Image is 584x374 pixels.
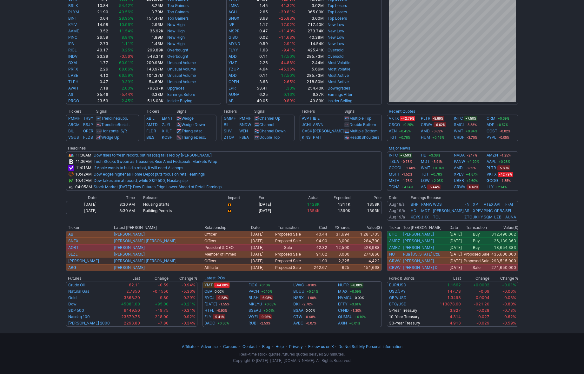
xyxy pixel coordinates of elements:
a: XP [473,202,478,207]
a: BACC [204,320,215,326]
a: Oversold [328,48,343,52]
a: BILS [146,135,155,140]
a: Upgrades [167,86,184,90]
a: ARCM [68,122,80,127]
a: Affiliate [182,344,196,349]
a: AGH [229,10,237,14]
td: 1.45 [249,3,269,9]
a: Top Gainers [167,3,189,8]
a: DKI [293,301,300,307]
a: [PERSON_NAME] [433,208,464,213]
a: Most Volatile [328,60,350,65]
td: 2.65 [249,9,269,15]
a: Double Top [259,135,280,140]
a: [PERSON_NAME] [403,232,434,237]
a: LOW [421,177,429,184]
td: 14.98 [89,22,109,28]
a: AMD [454,165,463,171]
a: ZJYL [162,122,171,127]
a: TSLA [389,158,399,165]
a: TOL [433,215,441,219]
a: BHP [411,202,419,207]
td: 36.92K [134,28,163,34]
a: AS [464,208,469,213]
td: 3.02M [295,3,324,9]
a: NU [389,252,395,257]
a: [PERSON_NAME] [PERSON_NAME] [114,258,176,263]
span: 28.95% [119,16,133,21]
a: KINS [302,135,311,140]
a: PMT [313,135,322,140]
span: Trendline [101,122,118,127]
a: WMT [421,165,430,171]
a: KCSH [162,135,173,140]
td: 3.68 [249,15,269,22]
span: -30.81% [279,10,295,14]
a: Privacy [289,344,303,349]
a: CRM [487,115,495,122]
a: LZB [494,215,501,219]
a: BIL [224,122,229,127]
a: Channel Up [259,116,280,121]
a: Top Gainers [167,10,189,14]
a: CFND [338,307,349,314]
a: AXIN [338,320,347,326]
a: Careers [223,344,237,349]
a: ADD [229,54,237,59]
a: Tech Stocks Swoon as Treasuries Rise Amid Fedspeak: Markets Wrap [94,159,217,164]
a: PRFX [68,67,78,71]
a: [PERSON_NAME] [403,245,434,250]
a: [PERSON_NAME] [114,252,145,257]
a: LLY [487,184,494,190]
a: HTFL [204,307,214,314]
a: Major News [389,146,410,150]
a: BIL [68,129,74,133]
a: FLDR [146,129,156,133]
a: S&P 500 [68,308,84,313]
a: PRGO [68,98,79,103]
td: 21.90 [89,9,109,15]
span: 11.54% [119,29,133,33]
span: 10.96% [119,22,133,27]
a: Top Gainers [167,16,189,21]
a: SSEAU [249,307,261,314]
a: LASE [68,73,78,78]
a: ZTOP [224,135,234,140]
a: ZTO [464,215,472,219]
a: KEYS [411,215,421,219]
a: Help [275,344,284,349]
a: RYOJ [204,295,215,301]
a: Nasdaq 100 [68,314,90,319]
a: EPR [229,86,236,90]
a: IBIE [313,116,320,121]
a: Multiple Bottom [349,129,377,133]
a: SMCI [454,122,464,128]
a: SQM [484,215,493,219]
td: 0.64 [89,15,109,22]
a: AORT [68,245,79,250]
a: BSJP [83,122,93,127]
a: New Low [328,35,344,40]
a: TriangleDesc. [182,135,206,140]
a: MIAX [338,288,348,295]
span: -17.02% [279,22,295,27]
a: Unusual Volume [167,73,196,78]
a: AMZN [487,152,498,158]
a: Double Bottom [349,122,376,127]
a: [PERSON_NAME] [403,258,434,264]
a: New Low [328,22,344,27]
a: CTW [293,314,302,320]
a: CSCO [389,122,400,128]
a: Do Not Sell My Personal InformationDo Not Sell My Personal Information [338,344,402,349]
a: [PERSON_NAME] [403,238,434,244]
a: Head&Shoulders [349,135,379,140]
a: MDT [421,158,430,165]
a: BUUU [293,288,304,295]
td: 365.09K [295,9,324,15]
a: [PERSON_NAME] 2000 [68,321,110,325]
a: INTC [389,152,398,158]
a: CRWV [421,122,432,128]
a: AMD [421,128,430,134]
a: EMNT [162,116,173,121]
